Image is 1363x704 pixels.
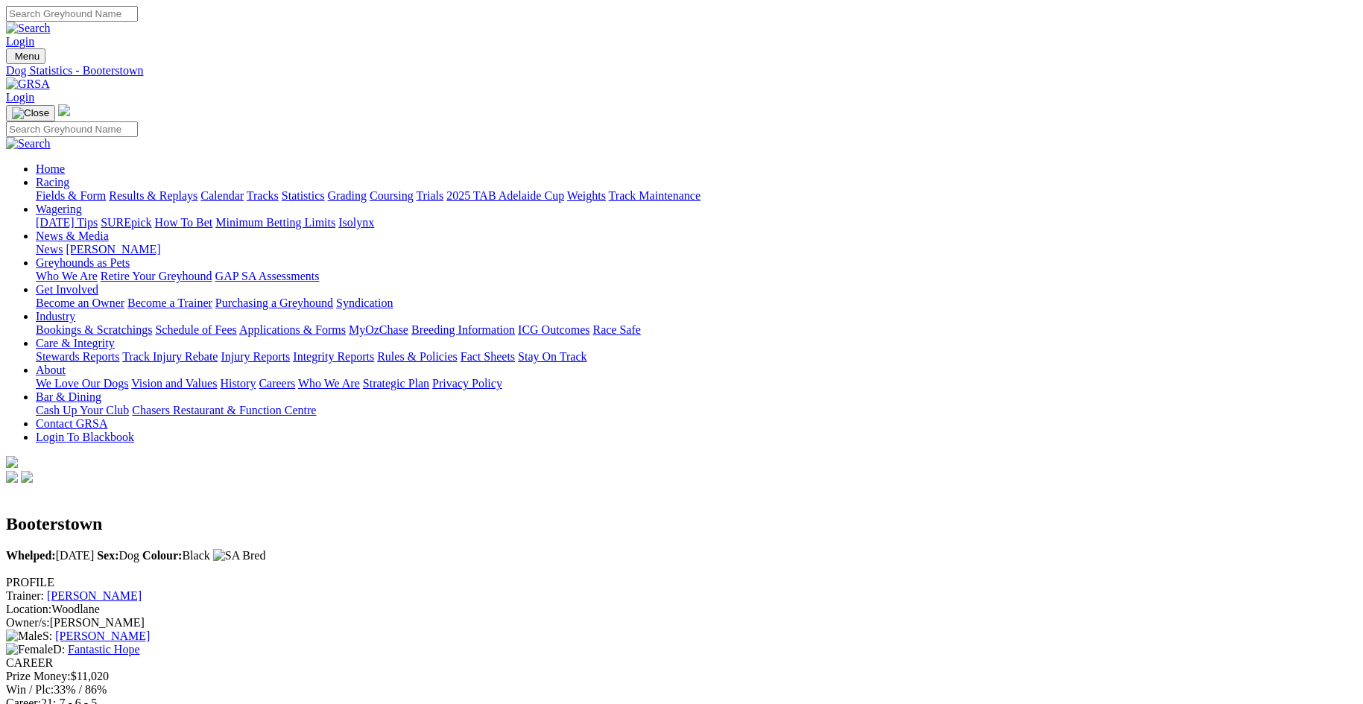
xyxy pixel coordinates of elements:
[328,189,367,202] a: Grading
[411,323,515,336] a: Breeding Information
[21,471,33,483] img: twitter.svg
[127,296,212,309] a: Become a Trainer
[55,630,150,642] a: [PERSON_NAME]
[6,549,56,562] b: Whelped:
[6,656,1357,670] div: CAREER
[221,350,290,363] a: Injury Reports
[36,189,1357,203] div: Racing
[518,323,589,336] a: ICG Outcomes
[122,350,218,363] a: Track Injury Rebate
[259,377,295,390] a: Careers
[6,683,54,696] span: Win / Plc:
[282,189,325,202] a: Statistics
[36,310,75,323] a: Industry
[6,64,1357,77] a: Dog Statistics - Booterstown
[213,549,266,562] img: SA Bred
[567,189,606,202] a: Weights
[6,683,1357,697] div: 33% / 86%
[142,549,182,562] b: Colour:
[6,121,138,137] input: Search
[36,229,109,242] a: News & Media
[6,603,1357,616] div: Woodlane
[215,296,333,309] a: Purchasing a Greyhound
[36,296,124,309] a: Become an Owner
[6,48,45,64] button: Toggle navigation
[220,377,256,390] a: History
[518,350,586,363] a: Stay On Track
[36,256,130,269] a: Greyhounds as Pets
[36,270,1357,283] div: Greyhounds as Pets
[36,323,152,336] a: Bookings & Scratchings
[36,216,98,229] a: [DATE] Tips
[155,323,236,336] a: Schedule of Fees
[370,189,414,202] a: Coursing
[66,243,160,256] a: [PERSON_NAME]
[36,337,115,349] a: Care & Integrity
[446,189,564,202] a: 2025 TAB Adelaide Cup
[336,296,393,309] a: Syndication
[36,417,107,430] a: Contact GRSA
[215,270,320,282] a: GAP SA Assessments
[97,549,118,562] b: Sex:
[36,162,65,175] a: Home
[36,203,82,215] a: Wagering
[377,350,458,363] a: Rules & Policies
[68,643,139,656] a: Fantastic Hope
[36,243,63,256] a: News
[36,377,128,390] a: We Love Our Dogs
[239,323,346,336] a: Applications & Forms
[36,283,98,296] a: Get Involved
[36,404,1357,417] div: Bar & Dining
[58,104,70,116] img: logo-grsa-white.png
[36,350,119,363] a: Stewards Reports
[6,22,51,35] img: Search
[15,51,39,62] span: Menu
[36,243,1357,256] div: News & Media
[247,189,279,202] a: Tracks
[101,270,212,282] a: Retire Your Greyhound
[6,549,94,562] span: [DATE]
[6,616,50,629] span: Owner/s:
[6,77,50,91] img: GRSA
[6,576,1357,589] div: PROFILE
[47,589,142,602] a: [PERSON_NAME]
[6,91,34,104] a: Login
[215,216,335,229] a: Minimum Betting Limits
[36,296,1357,310] div: Get Involved
[592,323,640,336] a: Race Safe
[36,364,66,376] a: About
[36,431,134,443] a: Login To Blackbook
[6,670,71,682] span: Prize Money:
[609,189,701,202] a: Track Maintenance
[97,549,139,562] span: Dog
[6,589,44,602] span: Trainer:
[36,323,1357,337] div: Industry
[131,377,217,390] a: Vision and Values
[6,6,138,22] input: Search
[109,189,197,202] a: Results & Replays
[36,216,1357,229] div: Wagering
[6,456,18,468] img: logo-grsa-white.png
[416,189,443,202] a: Trials
[6,616,1357,630] div: [PERSON_NAME]
[132,404,316,416] a: Chasers Restaurant & Function Centre
[6,35,34,48] a: Login
[461,350,515,363] a: Fact Sheets
[432,377,502,390] a: Privacy Policy
[36,189,106,202] a: Fields & Form
[298,377,360,390] a: Who We Are
[6,603,51,615] span: Location:
[36,350,1357,364] div: Care & Integrity
[200,189,244,202] a: Calendar
[36,390,101,403] a: Bar & Dining
[6,471,18,483] img: facebook.svg
[338,216,374,229] a: Isolynx
[293,350,374,363] a: Integrity Reports
[155,216,213,229] a: How To Bet
[36,270,98,282] a: Who We Are
[36,176,69,188] a: Racing
[363,377,429,390] a: Strategic Plan
[6,670,1357,683] div: $11,020
[12,107,49,119] img: Close
[101,216,151,229] a: SUREpick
